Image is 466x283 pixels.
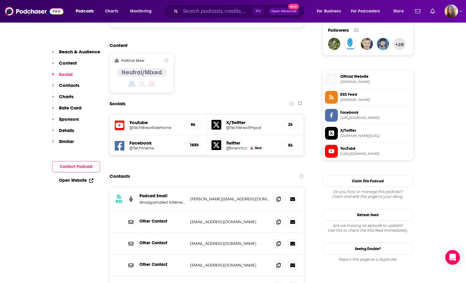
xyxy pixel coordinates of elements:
[52,94,74,105] button: Charts
[428,6,437,16] a: Show notifications dropdown
[116,199,122,204] h3: RSS
[52,105,81,116] button: Rate Card
[59,138,74,144] p: Similar
[121,59,144,63] h2: Political Skew
[129,125,180,130] a: @TechBrewRideHome
[322,175,414,187] button: Claim This Podcast
[351,7,380,16] span: For Podcasters
[52,138,74,150] button: Similar
[317,7,341,16] span: For Business
[190,263,269,268] p: [EMAIL_ADDRESS][DOMAIN_NAME]
[59,116,79,122] p: Sponsors
[59,71,73,77] p: Social
[59,60,77,66] p: Content
[340,92,411,97] span: RSS Feed
[445,5,458,18] span: Logged in as AHartman333
[139,200,185,205] p: Amalgamated Internets, LLC
[59,82,79,88] p: Contacts
[139,240,185,245] p: Other Contact
[393,7,404,16] span: More
[445,5,458,18] button: Show profile menu
[226,120,277,125] h5: X/Twitter
[361,38,373,50] img: DanH
[52,116,79,127] button: Sponsors
[130,7,152,16] span: Monitoring
[59,127,74,133] p: Details
[105,7,118,16] span: Charts
[52,127,74,139] button: Details
[76,7,94,16] span: Podcasts
[340,110,411,115] span: Facebook
[59,178,93,183] a: Open Website
[52,60,77,71] button: Content
[169,4,310,18] div: Search podcasts, credits, & more...
[269,8,299,15] button: Open AdvancedNew
[226,146,247,150] a: @brianmcc
[129,120,180,125] h5: Youtube
[322,189,414,199] div: Claim and edit this page to your liking.
[340,152,411,156] span: https://www.youtube.com/@TechBrewRideHome
[322,243,414,255] a: Seeing Double?
[180,6,252,16] input: Search podcasts, credits, & more...
[312,6,349,16] button: open menu
[126,6,160,16] button: open menu
[445,250,460,265] div: Open Intercom Messenger
[328,27,349,33] span: Followers
[340,134,411,138] span: twitter.com/TechBrewRHpod
[59,49,100,55] p: Reach & Audience
[52,71,73,83] button: Social
[71,6,102,16] button: open menu
[445,5,458,18] img: User Profile
[190,122,196,127] h5: 6k
[322,189,414,194] span: Do you host or manage this podcast?
[139,219,185,224] p: Other Contact
[344,38,356,50] img: matttaschner
[110,98,125,109] h2: Socials
[393,38,406,50] button: +28
[325,73,411,86] a: Official Website[DOMAIN_NAME]
[287,143,294,148] h5: 8k
[101,6,122,16] a: Charts
[59,94,74,99] p: Charts
[139,193,185,199] p: Podcast Email
[52,49,100,60] button: Reach & Audience
[325,109,411,122] a: Facebook[URL][DOMAIN_NAME]
[340,128,411,133] span: X/Twitter
[190,219,269,224] p: [EMAIL_ADDRESS][DOMAIN_NAME]
[322,209,414,221] button: Refresh Feed
[255,146,262,150] span: Host
[389,6,411,16] button: open menu
[328,38,340,50] img: Baltach
[377,38,389,50] img: LeonLaGrey
[5,5,63,17] img: Podchaser - Follow, Share and Rate Podcasts
[190,241,269,246] p: [EMAIL_ADDRESS][DOMAIN_NAME]
[59,105,81,111] p: Rate Card
[190,196,269,202] p: [PERSON_NAME][EMAIL_ADDRESS][DOMAIN_NAME]
[110,42,299,48] h2: Content
[129,140,180,146] h5: Facebook
[288,4,299,9] span: New
[250,146,254,150] img: Brian McCullough
[354,27,359,33] div: 32
[139,262,185,267] p: Other Contact
[340,74,411,79] span: Official Website
[129,146,180,150] a: @Techmeme
[226,140,277,146] h5: Twitter
[287,122,294,127] h5: 2k
[322,223,414,233] div: Are we missing an episode or update? Use this to check the RSS feed immediately.
[271,10,297,13] span: Open Advanced
[226,125,277,130] h5: @TechBrewRHpod
[52,82,79,94] button: Contacts
[190,142,196,148] h5: 168k
[325,127,411,140] a: X/Twitter[DOMAIN_NAME][URL]
[252,7,264,15] span: ⌘ K
[325,145,411,158] a: YouTube[URL][DOMAIN_NAME]
[413,6,423,16] a: Show notifications dropdown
